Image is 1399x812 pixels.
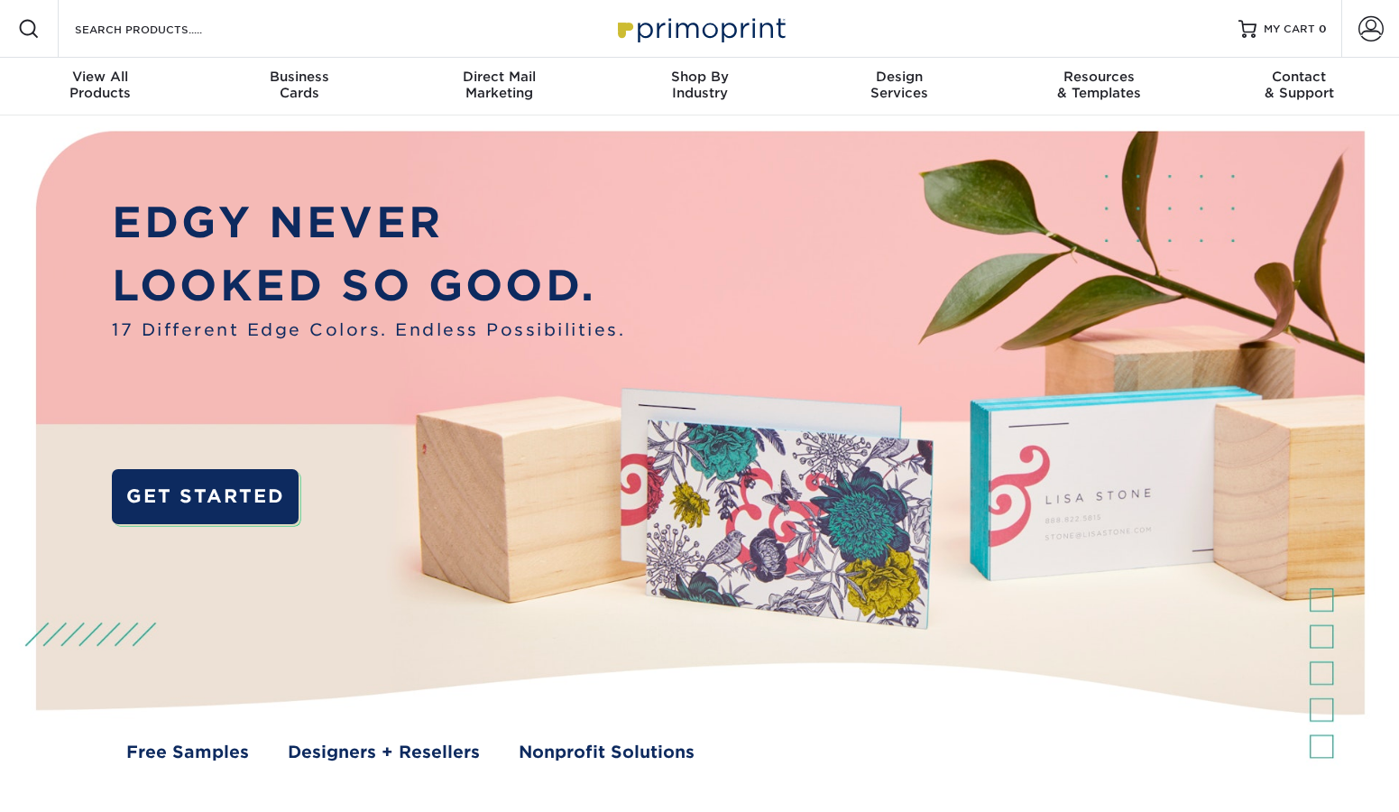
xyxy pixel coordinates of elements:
[519,740,695,765] a: Nonprofit Solutions
[600,69,800,85] span: Shop By
[200,69,400,101] div: Cards
[1264,22,1315,37] span: MY CART
[600,69,800,101] div: Industry
[799,58,999,115] a: DesignServices
[112,469,299,524] a: GET STARTED
[200,69,400,85] span: Business
[999,69,1200,85] span: Resources
[126,740,249,765] a: Free Samples
[999,69,1200,101] div: & Templates
[1199,58,1399,115] a: Contact& Support
[799,69,999,85] span: Design
[200,58,400,115] a: BusinessCards
[1199,69,1399,85] span: Contact
[73,18,249,40] input: SEARCH PRODUCTS.....
[112,318,625,343] span: 17 Different Edge Colors. Endless Possibilities.
[999,58,1200,115] a: Resources& Templates
[112,191,625,254] p: EDGY NEVER
[610,9,790,48] img: Primoprint
[1199,69,1399,101] div: & Support
[400,69,600,101] div: Marketing
[288,740,480,765] a: Designers + Resellers
[799,69,999,101] div: Services
[112,254,625,318] p: LOOKED SO GOOD.
[1319,23,1327,35] span: 0
[400,69,600,85] span: Direct Mail
[600,58,800,115] a: Shop ByIndustry
[400,58,600,115] a: Direct MailMarketing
